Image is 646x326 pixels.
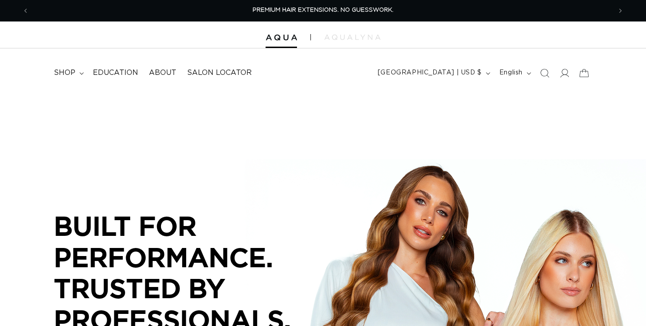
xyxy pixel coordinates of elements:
[48,63,87,83] summary: shop
[378,68,482,78] span: [GEOGRAPHIC_DATA] | USD $
[54,68,75,78] span: shop
[144,63,182,83] a: About
[324,35,380,40] img: aqualyna.com
[187,68,252,78] span: Salon Locator
[149,68,176,78] span: About
[372,65,494,82] button: [GEOGRAPHIC_DATA] | USD $
[266,35,297,41] img: Aqua Hair Extensions
[87,63,144,83] a: Education
[93,68,138,78] span: Education
[611,2,630,19] button: Next announcement
[499,68,523,78] span: English
[182,63,257,83] a: Salon Locator
[253,7,393,13] span: PREMIUM HAIR EXTENSIONS. NO GUESSWORK.
[535,63,554,83] summary: Search
[494,65,535,82] button: English
[16,2,35,19] button: Previous announcement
